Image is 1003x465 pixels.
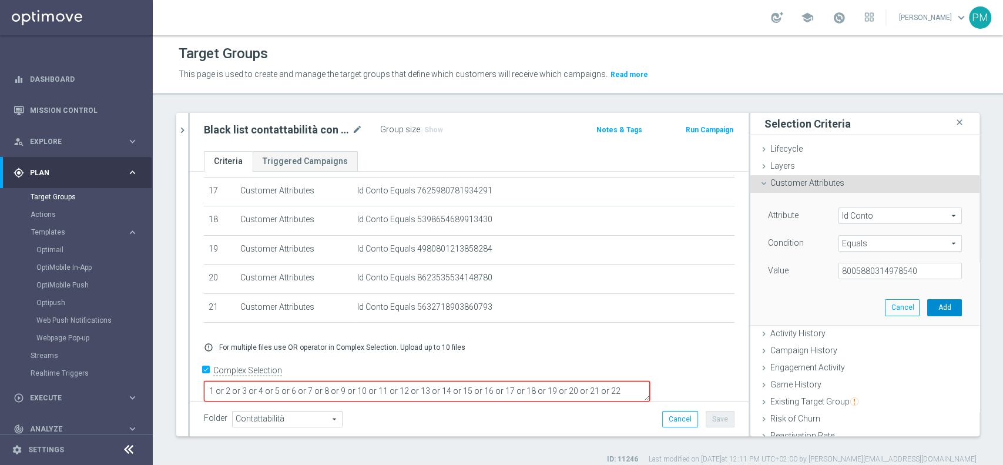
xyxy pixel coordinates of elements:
[969,6,991,29] div: PM
[36,298,122,307] a: Optipush
[253,151,358,172] a: Triggered Campaigns
[30,138,127,145] span: Explore
[13,168,139,178] button: gps_fixed Plan keyboard_arrow_right
[706,411,734,427] button: Save
[14,393,127,403] div: Execute
[14,168,127,178] div: Plan
[177,125,188,136] i: chevron_right
[30,169,127,176] span: Plan
[36,259,152,276] div: OptiMobile In-App
[14,74,24,85] i: equalizer
[14,168,24,178] i: gps_fixed
[36,276,152,294] div: OptiMobile Push
[236,265,353,294] td: Customer Attributes
[30,426,127,433] span: Analyze
[127,392,138,403] i: keyboard_arrow_right
[770,329,826,338] span: Activity History
[595,123,643,136] button: Notes & Tags
[357,302,492,312] span: Id Conto Equals 5632718903860793
[179,45,268,62] h1: Target Groups
[127,227,138,238] i: keyboard_arrow_right
[30,63,138,95] a: Dashboard
[179,69,608,79] span: This page is used to create and manage the target groups that define which customers will receive...
[236,206,353,236] td: Customer Attributes
[955,11,968,24] span: keyboard_arrow_down
[768,238,804,247] lable: Condition
[219,343,465,352] p: For multiple files use OR operator in Complex Selection. Upload up to 10 files
[357,273,492,283] span: Id Conto Equals 8623535534148780
[14,136,127,147] div: Explore
[31,223,152,347] div: Templates
[770,431,834,440] span: Reactivation Rate
[127,136,138,147] i: keyboard_arrow_right
[36,280,122,290] a: OptiMobile Push
[14,424,24,434] i: track_changes
[380,125,420,135] label: Group size
[204,177,236,206] td: 17
[28,446,64,453] a: Settings
[13,75,139,84] div: equalizer Dashboard
[204,235,236,265] td: 19
[30,95,138,126] a: Mission Control
[770,161,795,170] span: Layers
[31,210,122,219] a: Actions
[204,413,227,423] label: Folder
[31,347,152,364] div: Streams
[14,424,127,434] div: Analyze
[770,144,803,153] span: Lifecycle
[609,68,649,81] button: Read more
[662,411,698,427] button: Cancel
[204,343,213,352] i: error_outline
[607,454,638,464] label: ID: 11246
[685,123,734,136] button: Run Campaign
[770,346,837,355] span: Campaign History
[204,151,253,172] a: Criteria
[30,394,127,402] span: Execute
[768,210,799,220] lable: Attribute
[14,95,138,126] div: Mission Control
[213,365,282,376] label: Complex Selection
[236,177,353,206] td: Customer Attributes
[204,293,236,323] td: 21
[649,454,977,464] label: Last modified on [DATE] at 12:11 PM UTC+02:00 by [PERSON_NAME][EMAIL_ADDRESS][DOMAIN_NAME]
[13,393,139,403] button: play_circle_outline Execute keyboard_arrow_right
[357,186,492,196] span: Id Conto Equals 7625980781934291
[770,380,821,389] span: Game History
[927,299,962,316] button: Add
[31,228,139,237] button: Templates keyboard_arrow_right
[13,137,139,146] div: person_search Explore keyboard_arrow_right
[801,11,814,24] span: school
[357,215,492,225] span: Id Conto Equals 5398654689913430
[12,444,22,455] i: settings
[31,364,152,382] div: Realtime Triggers
[14,136,24,147] i: person_search
[31,229,127,236] div: Templates
[127,167,138,178] i: keyboard_arrow_right
[420,125,422,135] label: :
[31,369,122,378] a: Realtime Triggers
[31,192,122,202] a: Target Groups
[352,123,363,137] i: mode_edit
[768,265,789,276] label: Value
[770,414,820,423] span: Risk of Churn
[236,235,353,265] td: Customer Attributes
[13,106,139,115] button: Mission Control
[14,63,138,95] div: Dashboard
[127,423,138,434] i: keyboard_arrow_right
[204,206,236,236] td: 18
[31,351,122,360] a: Streams
[36,312,152,329] div: Web Push Notifications
[176,113,188,148] button: chevron_right
[954,115,965,131] i: close
[36,241,152,259] div: Optimail
[764,117,851,131] h3: Selection Criteria
[36,245,122,255] a: Optimail
[13,424,139,434] button: track_changes Analyze keyboard_arrow_right
[36,329,152,347] div: Webpage Pop-up
[36,316,122,325] a: Web Push Notifications
[31,229,115,236] span: Templates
